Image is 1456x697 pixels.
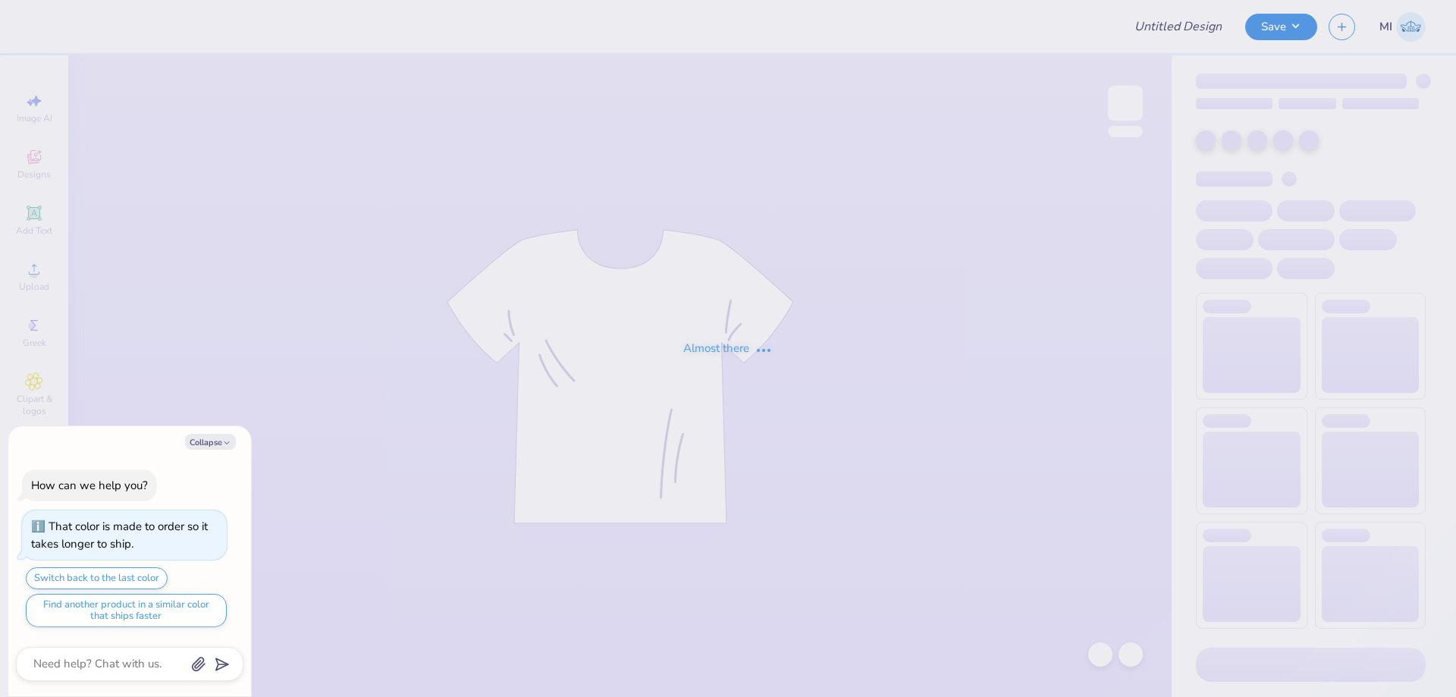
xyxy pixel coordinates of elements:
button: Find another product in a similar color that ships faster [26,594,227,627]
button: Switch back to the last color [26,567,168,589]
div: How can we help you? [31,478,148,493]
button: Collapse [185,434,236,450]
div: Almost there [683,340,773,357]
div: That color is made to order so it takes longer to ship. [31,519,208,551]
